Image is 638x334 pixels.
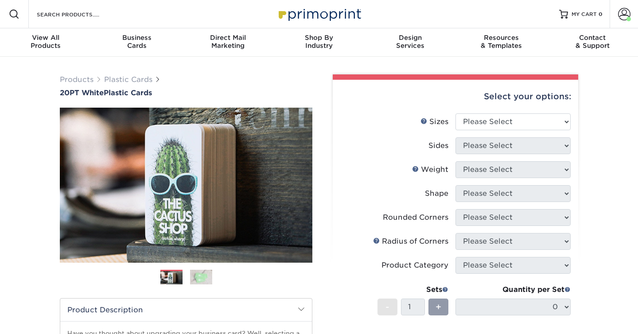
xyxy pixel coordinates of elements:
[273,28,365,57] a: Shop ByIndustry
[381,260,448,271] div: Product Category
[273,34,365,50] div: Industry
[91,28,183,57] a: BusinessCards
[456,34,547,42] span: Resources
[182,34,273,50] div: Marketing
[456,28,547,57] a: Resources& Templates
[190,269,212,285] img: Plastic Cards 02
[365,34,456,50] div: Services
[385,300,389,314] span: -
[60,89,312,97] a: 20PT WhitePlastic Cards
[436,300,441,314] span: +
[377,284,448,295] div: Sets
[420,117,448,127] div: Sizes
[273,34,365,42] span: Shop By
[60,89,104,97] span: 20PT White
[91,34,183,50] div: Cards
[91,34,183,42] span: Business
[104,75,152,84] a: Plastic Cards
[160,270,183,286] img: Plastic Cards 01
[383,212,448,223] div: Rounded Corners
[455,284,571,295] div: Quantity per Set
[275,4,363,23] img: Primoprint
[182,28,273,57] a: Direct MailMarketing
[547,34,638,50] div: & Support
[60,89,312,97] h1: Plastic Cards
[425,188,448,199] div: Shape
[428,140,448,151] div: Sides
[36,9,122,19] input: SEARCH PRODUCTS.....
[340,80,571,113] div: Select your options:
[412,164,448,175] div: Weight
[60,98,312,272] img: 20PT White 01
[599,11,603,17] span: 0
[60,75,93,84] a: Products
[547,34,638,42] span: Contact
[572,11,597,18] span: MY CART
[365,34,456,42] span: Design
[60,299,312,321] h2: Product Description
[373,236,448,247] div: Radius of Corners
[182,34,273,42] span: Direct Mail
[547,28,638,57] a: Contact& Support
[365,28,456,57] a: DesignServices
[456,34,547,50] div: & Templates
